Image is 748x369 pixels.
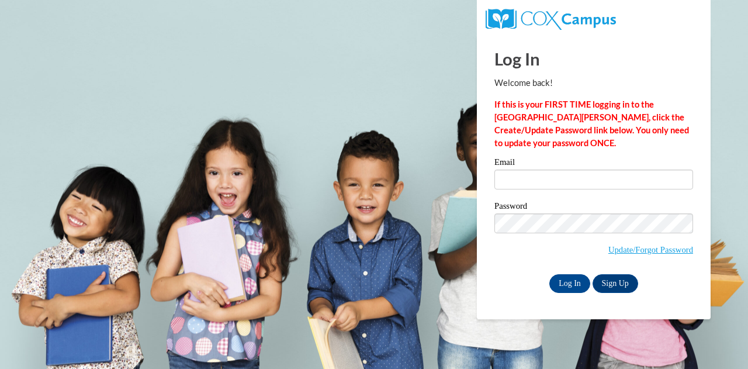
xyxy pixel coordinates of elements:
label: Password [494,202,693,213]
a: Update/Forgot Password [608,245,693,254]
input: Log In [549,274,590,293]
p: Welcome back! [494,77,693,89]
h1: Log In [494,47,693,71]
strong: If this is your FIRST TIME logging in to the [GEOGRAPHIC_DATA][PERSON_NAME], click the Create/Upd... [494,99,689,148]
a: Sign Up [593,274,638,293]
label: Email [494,158,693,170]
img: COX Campus [486,9,616,30]
a: COX Campus [486,13,616,23]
